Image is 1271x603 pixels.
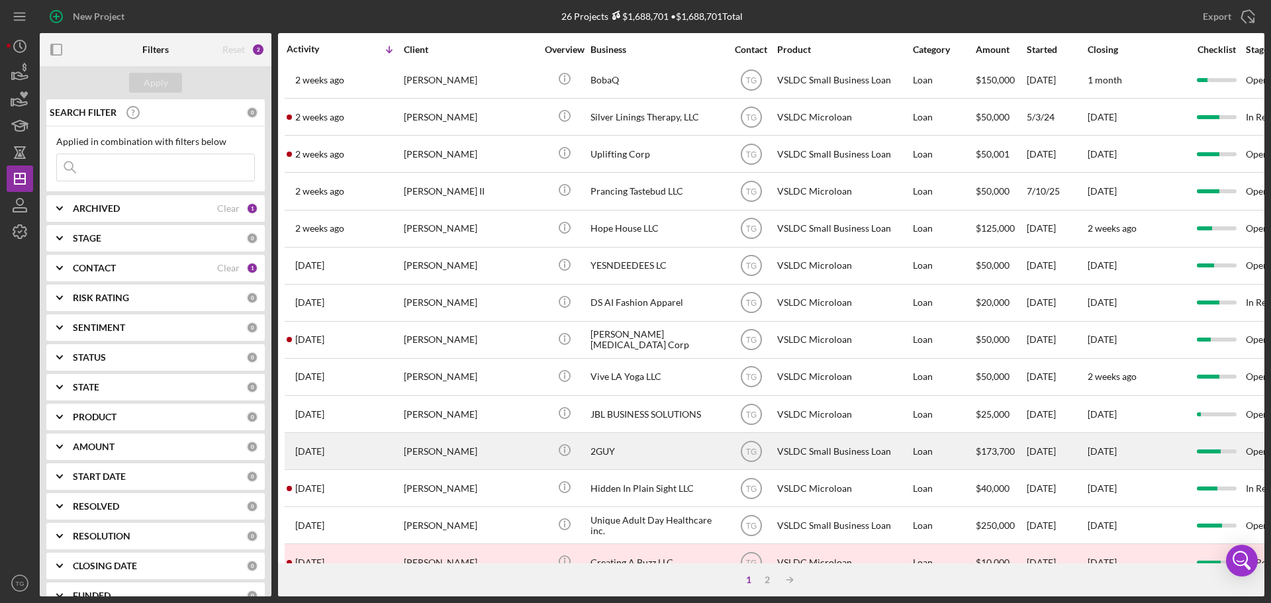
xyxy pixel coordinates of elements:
[295,149,344,160] time: 2025-09-10 19:07
[246,471,258,483] div: 0
[40,3,138,30] button: New Project
[73,531,130,541] b: RESOLUTION
[1027,99,1086,134] div: 5/3/24
[745,484,757,493] text: TG
[404,173,536,209] div: [PERSON_NAME] II
[913,322,974,357] div: Loan
[745,261,757,271] text: TG
[404,545,536,580] div: [PERSON_NAME]
[246,292,258,304] div: 0
[976,545,1025,580] div: $10,000
[1226,545,1258,577] div: Open Intercom Messenger
[777,508,910,543] div: VSLDC Small Business Loan
[1188,44,1245,55] div: Checklist
[404,211,536,246] div: [PERSON_NAME]
[73,441,115,452] b: AMOUNT
[73,590,111,601] b: FUNDED
[590,211,723,246] div: Hope House LLC
[246,560,258,572] div: 0
[976,520,1015,531] span: $250,000
[745,299,757,308] text: TG
[404,44,536,55] div: Client
[590,136,723,171] div: Uplifting Corp
[590,508,723,543] div: Unique Adult Day Healthcare inc.
[976,408,1010,420] span: $25,000
[404,508,536,543] div: [PERSON_NAME]
[404,62,536,97] div: [PERSON_NAME]
[246,500,258,512] div: 0
[404,248,536,283] div: [PERSON_NAME]
[73,233,101,244] b: STAGE
[777,322,910,357] div: VSLDC Microloan
[913,248,974,283] div: Loan
[913,359,974,394] div: Loan
[246,232,258,244] div: 0
[73,263,116,273] b: CONTACT
[246,530,258,542] div: 0
[1190,3,1264,30] button: Export
[1027,173,1086,209] div: 7/10/25
[50,107,117,118] b: SEARCH FILTER
[73,352,106,363] b: STATUS
[1027,248,1086,283] div: [DATE]
[404,99,536,134] div: [PERSON_NAME]
[777,211,910,246] div: VSLDC Small Business Loan
[745,224,757,234] text: TG
[1088,445,1117,457] time: [DATE]
[745,373,757,382] text: TG
[56,136,255,147] div: Applied in combination with filters below
[976,185,1010,197] span: $50,000
[246,381,258,393] div: 0
[976,259,1010,271] span: $50,000
[1027,322,1086,357] div: [DATE]
[1088,44,1187,55] div: Closing
[758,575,777,585] div: 2
[777,99,910,134] div: VSLDC Microloan
[976,445,1015,457] span: $173,700
[404,285,536,320] div: [PERSON_NAME]
[246,590,258,602] div: 0
[1088,111,1117,122] time: [DATE]
[913,211,974,246] div: Loan
[246,107,258,118] div: 0
[295,186,344,197] time: 2025-09-10 02:48
[246,322,258,334] div: 0
[1088,371,1137,382] time: 2 weeks ago
[217,263,240,273] div: Clear
[777,396,910,432] div: VSLDC Microloan
[745,113,757,122] text: TG
[1088,297,1117,308] time: [DATE]
[913,173,974,209] div: Loan
[222,44,245,55] div: Reset
[1088,483,1117,494] time: [DATE]
[976,44,1025,55] div: Amount
[777,359,910,394] div: VSLDC Microloan
[1027,62,1086,97] div: [DATE]
[15,580,24,587] text: TG
[726,44,776,55] div: Contact
[561,11,743,22] div: 26 Projects • $1,688,701 Total
[1088,148,1117,160] time: [DATE]
[777,44,910,55] div: Product
[246,351,258,363] div: 0
[246,441,258,453] div: 0
[777,471,910,506] div: VSLDC Microloan
[976,148,1010,160] span: $50,001
[246,203,258,214] div: 1
[252,43,265,56] div: 2
[1088,74,1122,85] time: 1 month
[246,411,258,423] div: 0
[295,75,344,85] time: 2025-09-11 19:02
[913,285,974,320] div: Loan
[745,521,757,530] text: TG
[1027,471,1086,506] div: [DATE]
[1088,222,1137,234] time: 2 weeks ago
[913,44,974,55] div: Category
[976,74,1015,85] span: $150,000
[777,248,910,283] div: VSLDC Microloan
[73,3,124,30] div: New Project
[745,410,757,419] text: TG
[404,359,536,394] div: [PERSON_NAME]
[777,173,910,209] div: VSLDC Microloan
[295,297,324,308] time: 2025-08-25 17:43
